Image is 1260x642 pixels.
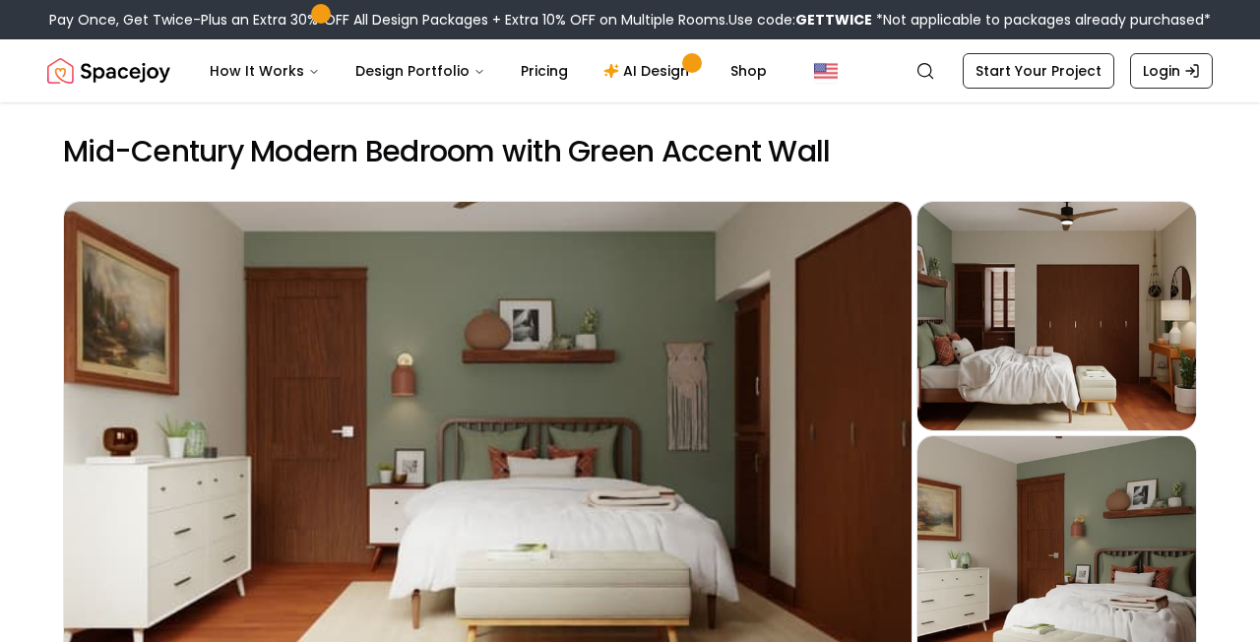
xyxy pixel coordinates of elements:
[588,51,711,91] a: AI Design
[340,51,501,91] button: Design Portfolio
[715,51,783,91] a: Shop
[47,39,1213,102] nav: Global
[47,51,170,91] a: Spacejoy
[872,10,1211,30] span: *Not applicable to packages already purchased*
[1130,53,1213,89] a: Login
[194,51,783,91] nav: Main
[795,10,872,30] b: GETTWICE
[194,51,336,91] button: How It Works
[49,10,1211,30] div: Pay Once, Get Twice-Plus an Extra 30% OFF All Design Packages + Extra 10% OFF on Multiple Rooms.
[728,10,872,30] span: Use code:
[963,53,1114,89] a: Start Your Project
[814,59,838,83] img: United States
[505,51,584,91] a: Pricing
[47,51,170,91] img: Spacejoy Logo
[63,134,1197,169] h2: Mid-Century Modern Bedroom with Green Accent Wall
